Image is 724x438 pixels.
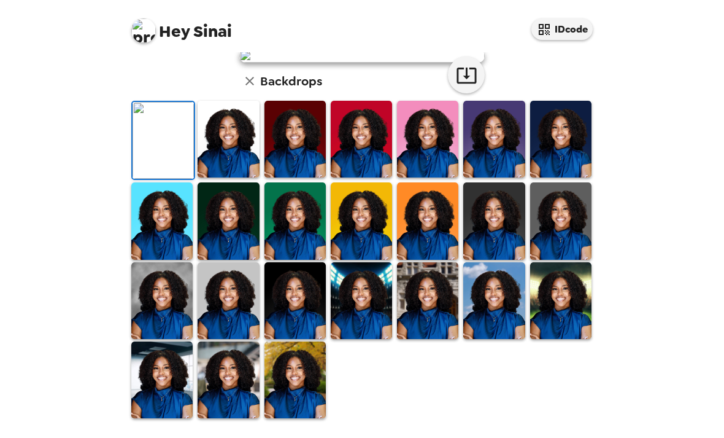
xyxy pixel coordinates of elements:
[159,20,190,42] span: Hey
[260,71,322,91] h6: Backdrops
[133,102,194,179] img: Original
[131,12,232,40] span: Sinai
[531,18,593,40] button: IDcode
[239,49,485,63] img: user
[131,18,156,43] img: profile pic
